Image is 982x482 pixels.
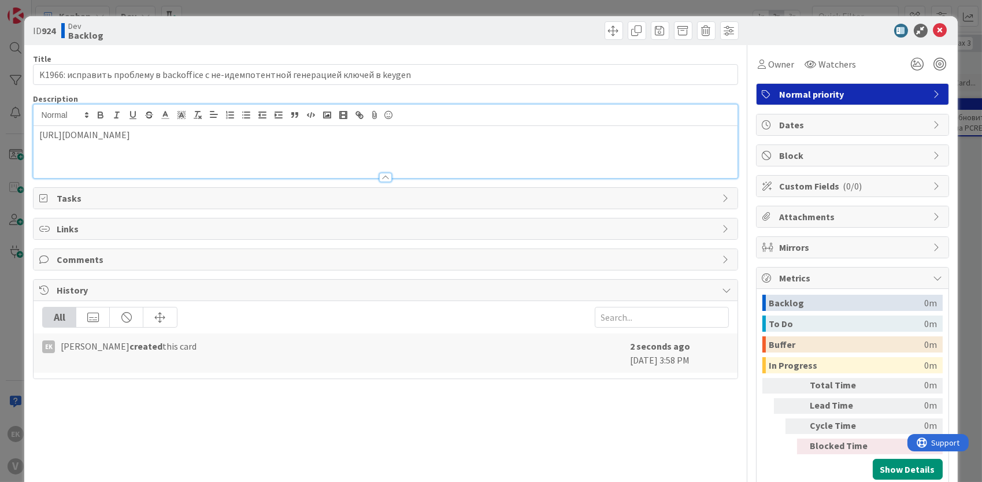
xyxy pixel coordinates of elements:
[57,283,716,297] span: History
[879,378,937,394] div: 0m
[780,149,928,162] span: Block
[810,418,874,434] div: Cycle Time
[68,31,103,40] b: Backlog
[57,253,716,266] span: Comments
[780,87,928,101] span: Normal priority
[33,94,78,104] span: Description
[819,57,857,71] span: Watchers
[769,357,925,373] div: In Progress
[24,2,53,16] span: Support
[780,179,928,193] span: Custom Fields
[780,210,928,224] span: Attachments
[42,340,55,353] div: EK
[925,316,937,332] div: 0m
[42,25,55,36] b: 924
[595,307,729,328] input: Search...
[61,339,197,353] span: [PERSON_NAME] this card
[769,336,925,353] div: Buffer
[879,418,937,434] div: 0m
[129,340,162,352] b: created
[57,191,716,205] span: Tasks
[879,398,937,414] div: 0m
[925,357,937,373] div: 0m
[68,21,103,31] span: Dev
[879,439,937,454] div: 0m
[925,336,937,353] div: 0m
[39,128,731,142] p: [URL][DOMAIN_NAME]
[925,295,937,311] div: 0m
[810,378,874,394] div: Total Time
[769,295,925,311] div: Backlog
[810,439,874,454] div: Blocked Time
[780,118,928,132] span: Dates
[769,57,795,71] span: Owner
[769,316,925,332] div: To Do
[33,24,55,38] span: ID
[33,64,738,85] input: type card name here...
[780,271,928,285] span: Metrics
[810,398,874,414] div: Lead Time
[43,307,76,327] div: All
[843,180,862,192] span: ( 0/0 )
[57,222,716,236] span: Links
[780,240,928,254] span: Mirrors
[631,340,691,352] b: 2 seconds ago
[631,339,729,367] div: [DATE] 3:58 PM
[873,459,943,480] button: Show Details
[33,54,51,64] label: Title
